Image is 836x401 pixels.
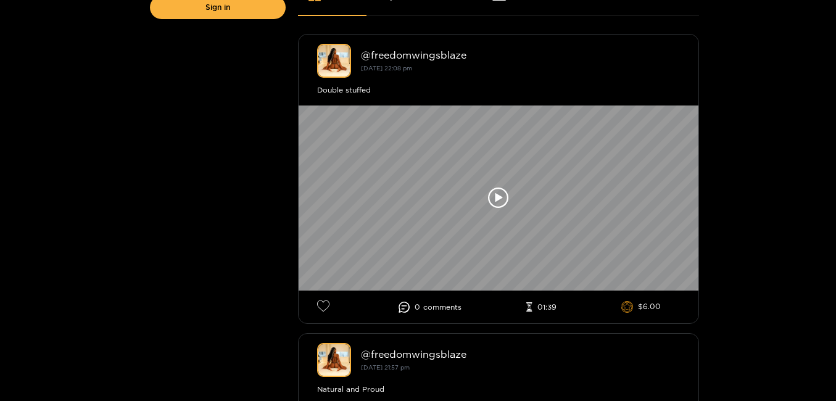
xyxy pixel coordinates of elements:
li: 01:39 [526,302,557,312]
li: 0 [399,302,461,313]
li: $6.00 [621,301,661,313]
small: [DATE] 21:57 pm [361,364,410,371]
div: @ freedomwingsblaze [361,49,680,60]
div: Natural and Proud [317,383,680,395]
img: freedomwingsblaze [317,44,351,78]
div: Double stuffed [317,84,680,96]
span: comment s [423,303,461,312]
img: freedomwingsblaze [317,343,351,377]
small: [DATE] 22:08 pm [361,65,412,72]
div: @ freedomwingsblaze [361,349,680,360]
